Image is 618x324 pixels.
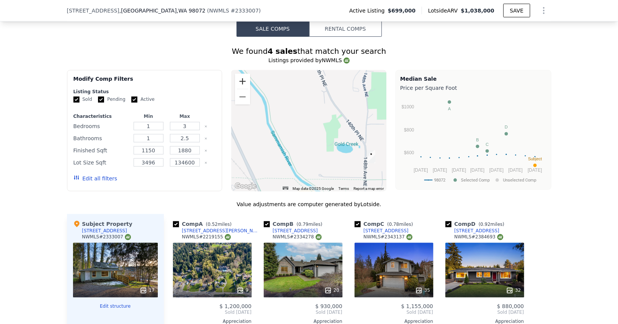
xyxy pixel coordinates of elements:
span: Sold [DATE] [173,310,252,316]
div: We found that match your search [67,46,551,56]
div: [STREET_ADDRESS] [364,228,409,234]
div: NWMLS # 2219155 [182,234,231,240]
div: [STREET_ADDRESS] [273,228,318,234]
label: Active [131,96,154,103]
span: $1,038,000 [461,8,495,14]
text: 98072 [434,178,445,183]
span: ( miles) [476,222,507,227]
div: Characteristics [73,113,129,119]
a: [STREET_ADDRESS][PERSON_NAME] [173,228,261,234]
text: $600 [404,150,414,155]
span: Sold [DATE] [355,310,433,316]
text: [DATE] [433,167,447,173]
img: NWMLS Logo [406,234,413,240]
text: Unselected Comp [503,178,536,183]
span: $ 1,200,000 [219,304,252,310]
div: Comp B [264,220,325,228]
span: $ 930,000 [315,304,342,310]
span: $ 880,000 [497,304,524,310]
div: Min [132,113,165,119]
button: Edit structure [73,304,158,310]
div: Listings provided by NWMLS [67,56,551,64]
div: 32 [506,287,521,294]
div: 20 [324,287,339,294]
input: Active [131,97,137,103]
div: Max [168,113,201,119]
a: [STREET_ADDRESS] [355,228,409,234]
div: Listing Status [73,89,216,95]
div: Lot Size Sqft [73,157,129,168]
input: Sold [73,97,79,103]
img: NWMLS Logo [344,58,350,64]
button: Clear [204,125,207,128]
button: Rental Comps [309,21,382,37]
div: Bathrooms [73,133,129,144]
label: Sold [73,96,92,103]
div: NWMLS # 2343137 [364,234,413,240]
text: B [476,138,479,142]
span: 0.92 [480,222,490,227]
div: 35 [415,287,430,294]
span: Sold [DATE] [264,310,342,316]
span: ( miles) [294,222,325,227]
a: [STREET_ADDRESS] [264,228,318,234]
text: C [486,142,489,147]
text: [DATE] [414,167,428,173]
text: A [448,106,451,111]
div: Comp C [355,220,416,228]
a: Report a map error [354,186,384,191]
button: Sale Comps [237,21,309,37]
button: Keyboard shortcuts [283,186,288,190]
button: Clear [204,149,207,152]
button: SAVE [503,4,530,17]
a: [STREET_ADDRESS] [445,228,500,234]
div: ( ) [207,7,261,14]
div: NWMLS # 2334278 [273,234,322,240]
text: Subject [528,157,542,161]
span: [STREET_ADDRESS] [67,7,120,14]
span: Sold [DATE] [445,310,524,316]
img: NWMLS Logo [125,234,131,240]
div: [STREET_ADDRESS] [455,228,500,234]
div: [STREET_ADDRESS] [82,228,127,234]
strong: 4 sales [268,47,297,56]
div: Price per Square Foot [400,83,546,93]
button: Show Options [536,3,551,18]
text: [DATE] [528,167,542,173]
div: Comp A [173,220,235,228]
span: NWMLS [209,8,229,14]
span: , [GEOGRAPHIC_DATA] [119,7,205,14]
div: NWMLS # 2384693 [455,234,503,240]
div: 17 [140,287,154,294]
span: $699,000 [388,7,416,14]
label: Pending [98,96,125,103]
span: 0.78 [389,222,399,227]
div: 15132 148th Ave NE [367,150,375,163]
span: Lotside ARV [428,7,461,14]
text: Selected Comp [461,178,490,183]
img: NWMLS Logo [225,234,231,240]
text: D [504,125,507,130]
button: Edit all filters [73,175,117,182]
div: [STREET_ADDRESS][PERSON_NAME] [182,228,261,234]
svg: A chart. [400,93,546,188]
button: Clear [204,137,207,140]
span: $ 1,155,000 [401,304,433,310]
span: 0.52 [208,222,218,227]
img: NWMLS Logo [497,234,503,240]
div: Value adjustments are computer generated by Lotside . [67,200,551,208]
button: Zoom in [235,74,250,89]
text: [DATE] [489,167,504,173]
text: [DATE] [452,167,466,173]
text: [DATE] [508,167,523,173]
span: # 2333007 [231,8,259,14]
div: Subject Property [73,220,132,228]
div: Comp D [445,220,507,228]
div: Finished Sqft [73,145,129,156]
button: Clear [204,161,207,164]
a: Open this area in Google Maps (opens a new window) [233,182,258,191]
span: , WA 98072 [177,8,205,14]
div: Median Sale [400,75,546,83]
div: 9 [237,287,249,294]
